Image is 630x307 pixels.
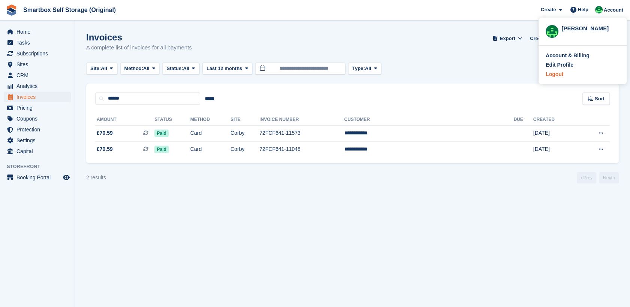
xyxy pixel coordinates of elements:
img: Kayleigh Devlin [546,25,558,38]
td: [DATE] [533,142,578,157]
div: Logout [546,70,563,78]
span: Site: [90,65,101,72]
span: Type: [352,65,365,72]
a: Previous [577,172,596,183]
td: Card [190,125,230,142]
a: menu [4,172,71,183]
span: £70.59 [97,129,113,137]
span: Sites [16,59,61,70]
span: Home [16,27,61,37]
a: Smartbox Self Storage (Original) [20,4,119,16]
a: menu [4,59,71,70]
span: All [143,65,150,72]
nav: Page [575,172,620,183]
span: Create [541,6,556,13]
a: Account & Billing [546,52,620,60]
img: stora-icon-8386f47178a22dfd0bd8f6a31ec36ba5ce8667c1dd55bd0f319d3a0aa187defe.svg [6,4,17,16]
td: Corby [230,142,259,157]
td: 72FCF641-11048 [259,142,344,157]
th: Status [154,114,190,126]
a: Next [599,172,619,183]
th: Created [533,114,578,126]
span: Tasks [16,37,61,48]
th: Method [190,114,230,126]
button: Status: All [162,63,199,75]
span: Invoices [16,92,61,102]
a: Preview store [62,173,71,182]
button: Type: All [348,63,381,75]
th: Amount [95,114,154,126]
a: Credit Notes [527,32,562,45]
a: menu [4,146,71,156]
span: Pricing [16,103,61,113]
div: Edit Profile [546,61,573,69]
span: Coupons [16,113,61,124]
span: All [101,65,107,72]
img: Kayleigh Devlin [595,6,603,13]
th: Site [230,114,259,126]
span: Capital [16,146,61,156]
th: Customer [344,114,513,126]
button: Last 12 months [202,63,252,75]
span: CRM [16,70,61,80]
a: menu [4,81,71,91]
span: Status: [166,65,183,72]
span: Help [578,6,588,13]
th: Invoice Number [259,114,344,126]
td: Card [190,142,230,157]
a: menu [4,27,71,37]
a: menu [4,37,71,48]
span: Last 12 months [207,65,242,72]
div: Account & Billing [546,52,590,60]
a: menu [4,135,71,146]
span: Paid [154,130,168,137]
th: Due [513,114,533,126]
span: Protection [16,124,61,135]
span: Paid [154,146,168,153]
a: menu [4,124,71,135]
span: Booking Portal [16,172,61,183]
span: All [183,65,190,72]
span: Sort [595,95,605,103]
button: Export [491,32,524,45]
div: [PERSON_NAME] [561,24,620,31]
p: A complete list of invoices for all payments [86,43,192,52]
button: Site: All [86,63,117,75]
span: Settings [16,135,61,146]
button: Method: All [120,63,160,75]
span: £70.59 [97,145,113,153]
span: Analytics [16,81,61,91]
span: Storefront [7,163,75,170]
a: menu [4,70,71,80]
a: menu [4,92,71,102]
td: 72FCF641-11573 [259,125,344,142]
h1: Invoices [86,32,192,42]
div: 2 results [86,174,106,182]
a: menu [4,103,71,113]
a: Logout [546,70,620,78]
td: Corby [230,125,259,142]
a: menu [4,48,71,59]
a: Edit Profile [546,61,620,69]
span: Subscriptions [16,48,61,59]
span: All [365,65,371,72]
span: Account [604,6,623,14]
td: [DATE] [533,125,578,142]
a: menu [4,113,71,124]
span: Method: [124,65,144,72]
span: Export [500,35,515,42]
